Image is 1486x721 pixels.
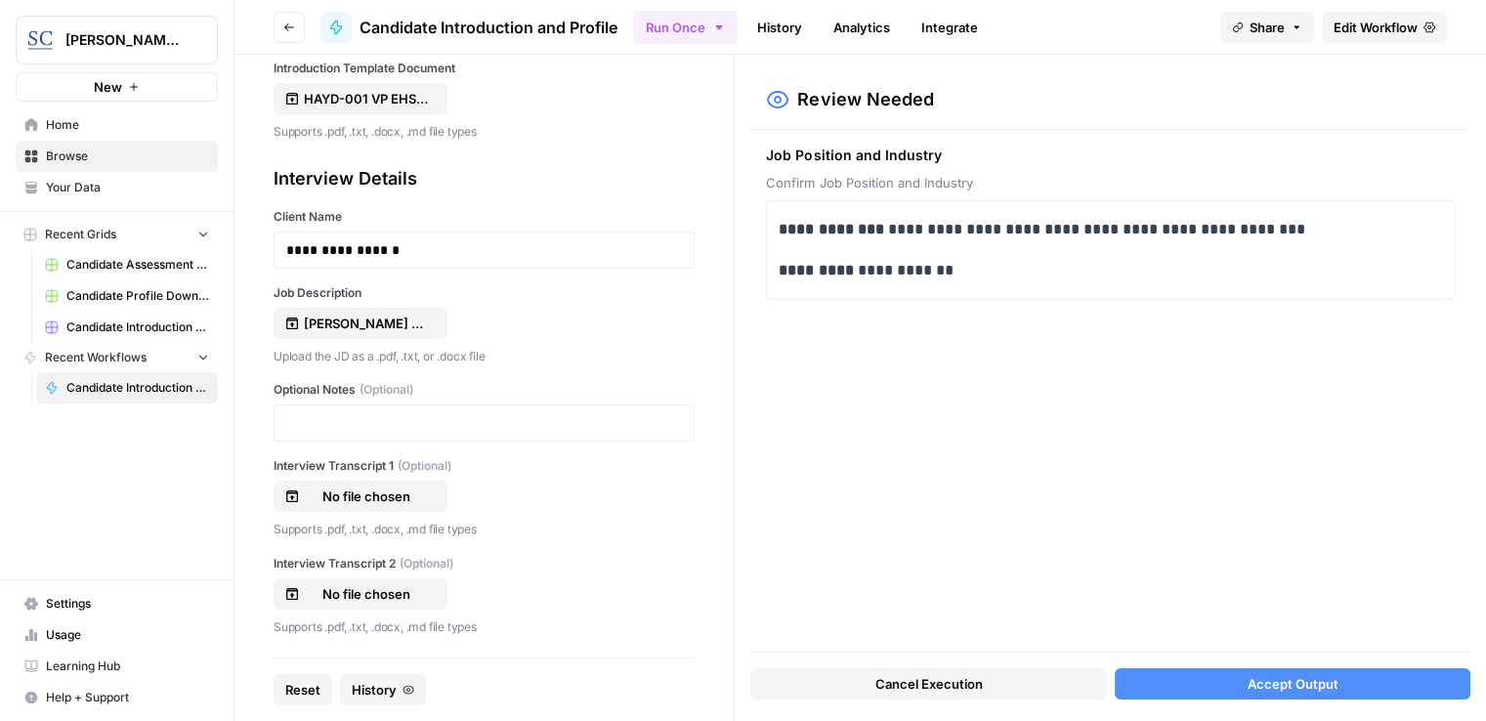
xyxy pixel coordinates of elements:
[797,86,933,113] h2: Review Needed
[274,208,695,226] label: Client Name
[274,457,695,475] label: Interview Transcript 1
[16,343,218,372] button: Recent Workflows
[304,584,429,604] p: No file chosen
[36,249,218,280] a: Candidate Assessment Download Sheet
[46,595,209,613] span: Settings
[398,457,451,475] span: (Optional)
[285,680,320,700] span: Reset
[875,674,983,694] span: Cancel Execution
[46,626,209,644] span: Usage
[633,11,738,44] button: Run Once
[16,72,218,102] button: New
[766,173,1455,192] span: Confirm Job Position and Industry
[45,349,147,366] span: Recent Workflows
[304,487,429,506] p: No file chosen
[274,83,447,114] button: HAYD-001 VP EHS Candidate Introduction Template.docx
[274,555,695,573] label: Interview Transcript 2
[274,578,447,610] button: No file chosen
[16,588,218,619] a: Settings
[16,682,218,713] button: Help + Support
[16,220,218,249] button: Recent Grids
[274,122,695,142] p: Supports .pdf, .txt, .docx, .md file types
[304,314,429,333] p: [PERSON_NAME] EHS Recruitment Profile.pdf
[1115,668,1470,700] button: Accept Output
[274,284,695,302] label: Job Description
[45,226,116,243] span: Recent Grids
[16,16,218,64] button: Workspace: Stanton Chase Nashville
[94,77,122,97] span: New
[910,12,990,43] a: Integrate
[360,381,413,399] span: (Optional)
[1220,12,1314,43] button: Share
[46,689,209,706] span: Help + Support
[22,22,58,58] img: Stanton Chase Nashville Logo
[36,312,218,343] a: Candidate Introduction Download Sheet
[274,308,447,339] button: [PERSON_NAME] EHS Recruitment Profile.pdf
[1322,12,1447,43] a: Edit Workflow
[750,668,1106,700] button: Cancel Execution
[16,619,218,651] a: Usage
[340,674,426,705] button: History
[400,555,453,573] span: (Optional)
[745,12,814,43] a: History
[304,89,429,108] p: HAYD-001 VP EHS Candidate Introduction Template.docx
[352,680,397,700] span: History
[46,179,209,196] span: Your Data
[320,12,617,43] a: Candidate Introduction and Profile
[766,146,1455,165] span: Job Position and Industry
[65,30,184,50] span: [PERSON_NAME] [GEOGRAPHIC_DATA]
[66,379,209,397] span: Candidate Introduction and Profile
[46,148,209,165] span: Browse
[16,141,218,172] a: Browse
[66,318,209,336] span: Candidate Introduction Download Sheet
[66,287,209,305] span: Candidate Profile Download Sheet
[16,651,218,682] a: Learning Hub
[66,256,209,274] span: Candidate Assessment Download Sheet
[1247,674,1337,694] span: Accept Output
[1250,18,1285,37] span: Share
[46,657,209,675] span: Learning Hub
[822,12,902,43] a: Analytics
[274,381,695,399] label: Optional Notes
[360,16,617,39] span: Candidate Introduction and Profile
[36,280,218,312] a: Candidate Profile Download Sheet
[16,109,218,141] a: Home
[274,520,695,539] p: Supports .pdf, .txt, .docx, .md file types
[1334,18,1418,37] span: Edit Workflow
[36,372,218,403] a: Candidate Introduction and Profile
[16,172,218,203] a: Your Data
[274,617,695,637] p: Supports .pdf, .txt, .docx, .md file types
[274,347,695,366] p: Upload the JD as a .pdf, .txt, or .docx file
[274,481,447,512] button: No file chosen
[46,116,209,134] span: Home
[274,674,332,705] button: Reset
[274,165,695,192] div: Interview Details
[274,60,695,77] label: Introduction Template Document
